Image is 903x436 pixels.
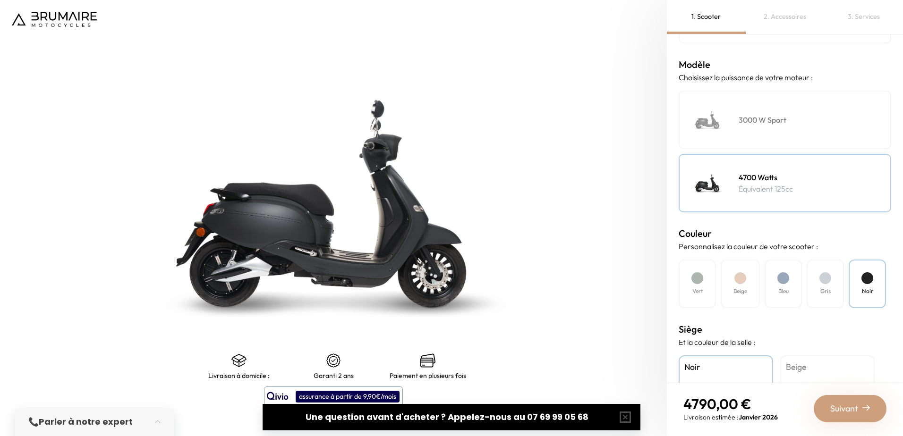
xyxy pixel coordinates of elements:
[786,361,869,373] h4: Beige
[739,114,786,126] h4: 3000 W Sport
[739,172,793,183] h4: 4700 Watts
[296,391,400,402] div: assurance à partir de 9,90€/mois
[679,58,891,72] h3: Modèle
[684,96,732,143] img: Scooter
[733,287,747,295] h4: Beige
[739,183,793,194] p: Équivalent 125cc
[684,361,767,373] h4: Noir
[683,395,778,412] p: 4790,00 €
[314,372,354,379] p: Garanti 2 ans
[267,391,289,402] img: logo qivio
[679,226,891,241] h3: Couleur
[862,287,873,295] h4: Noir
[390,372,466,379] p: Paiement en plusieurs fois
[679,72,891,83] p: Choisissez la puissance de votre moteur :
[679,336,891,348] p: Et la couleur de la selle :
[684,159,732,207] img: Scooter
[679,241,891,252] p: Personnalisez la couleur de votre scooter :
[778,287,789,295] h4: Bleu
[208,372,270,379] p: Livraison à domicile :
[739,413,778,421] span: Janvier 2026
[420,353,435,368] img: credit-cards.png
[862,404,870,411] img: right-arrow-2.png
[692,287,703,295] h4: Vert
[679,322,891,336] h3: Siège
[326,353,341,368] img: certificat-de-garantie.png
[264,386,403,406] button: assurance à partir de 9,90€/mois
[830,402,858,415] span: Suivant
[231,353,247,368] img: shipping.png
[12,12,97,27] img: Logo de Brumaire
[683,412,778,422] p: Livraison estimée :
[820,287,831,295] h4: Gris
